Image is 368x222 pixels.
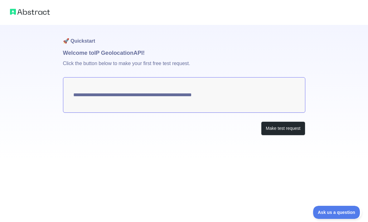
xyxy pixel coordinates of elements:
p: Click the button below to make your first free test request. [63,57,305,77]
img: Abstract logo [10,7,50,16]
h1: Welcome to IP Geolocation API! [63,49,305,57]
h1: 🚀 Quickstart [63,25,305,49]
iframe: Toggle Customer Support [313,206,362,219]
button: Make test request [261,121,305,135]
